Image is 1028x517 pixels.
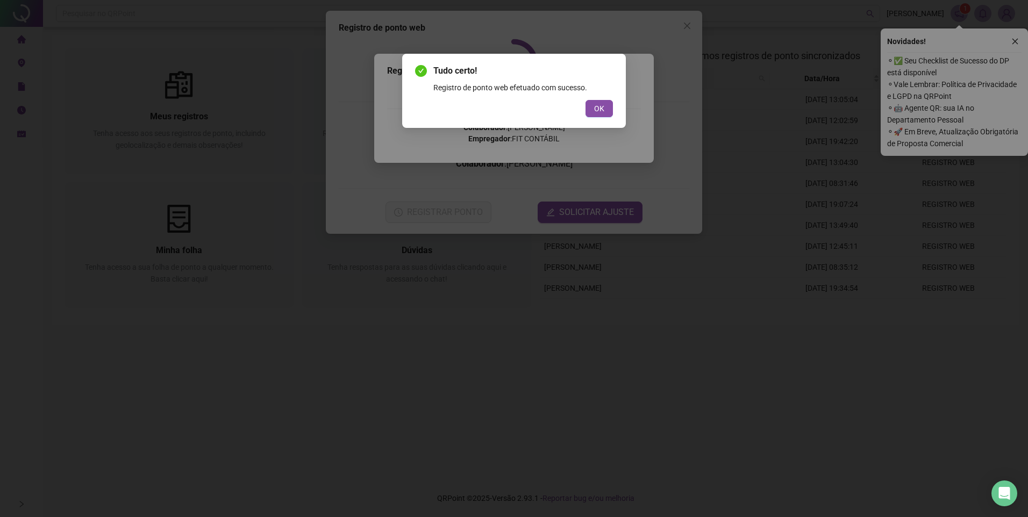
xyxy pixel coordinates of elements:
button: OK [586,100,613,117]
div: Open Intercom Messenger [991,480,1017,506]
div: Registro de ponto web efetuado com sucesso. [433,82,613,94]
span: check-circle [415,65,427,77]
span: OK [594,103,604,114]
span: Tudo certo! [433,64,613,77]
